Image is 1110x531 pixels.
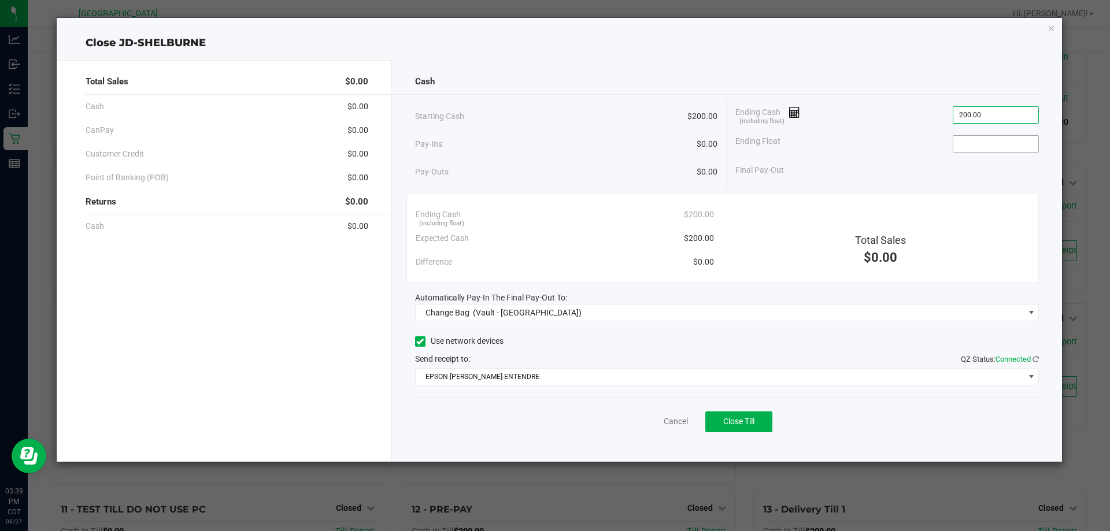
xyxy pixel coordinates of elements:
[705,411,772,432] button: Close Till
[345,75,368,88] span: $0.00
[687,110,717,122] span: $200.00
[419,219,464,229] span: (including float)
[415,138,442,150] span: Pay-Ins
[86,75,128,88] span: Total Sales
[86,190,368,214] div: Returns
[415,166,449,178] span: Pay-Outs
[425,308,469,317] span: Change Bag
[723,417,754,426] span: Close Till
[86,124,114,136] span: CanPay
[735,106,800,124] span: Ending Cash
[345,195,368,209] span: $0.00
[735,164,784,176] span: Final Pay-Out
[416,232,469,244] span: Expected Cash
[415,293,567,302] span: Automatically Pay-In The Final Pay-Out To:
[664,415,688,428] a: Cancel
[347,148,368,160] span: $0.00
[12,439,46,473] iframe: Resource center
[864,250,897,265] span: $0.00
[86,172,169,184] span: Point of Banking (POB)
[739,117,785,127] span: (including float)
[416,256,452,268] span: Difference
[57,35,1063,51] div: Close JD-SHELBURNE
[415,75,435,88] span: Cash
[347,101,368,113] span: $0.00
[86,101,104,113] span: Cash
[697,138,717,150] span: $0.00
[347,172,368,184] span: $0.00
[86,220,104,232] span: Cash
[415,335,504,347] label: Use network devices
[415,354,470,363] span: Send receipt to:
[996,355,1031,363] span: Connected
[473,308,582,317] span: (Vault - [GEOGRAPHIC_DATA])
[735,135,780,153] span: Ending Float
[684,232,714,244] span: $200.00
[684,209,714,221] span: $200.00
[693,256,714,268] span: $0.00
[347,220,368,232] span: $0.00
[697,166,717,178] span: $0.00
[416,209,461,221] span: Ending Cash
[347,124,368,136] span: $0.00
[86,148,144,160] span: Customer Credit
[961,355,1039,363] span: QZ Status:
[415,110,464,122] span: Starting Cash
[855,234,906,246] span: Total Sales
[416,369,1024,385] span: EPSON [PERSON_NAME]-ENTENDRE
